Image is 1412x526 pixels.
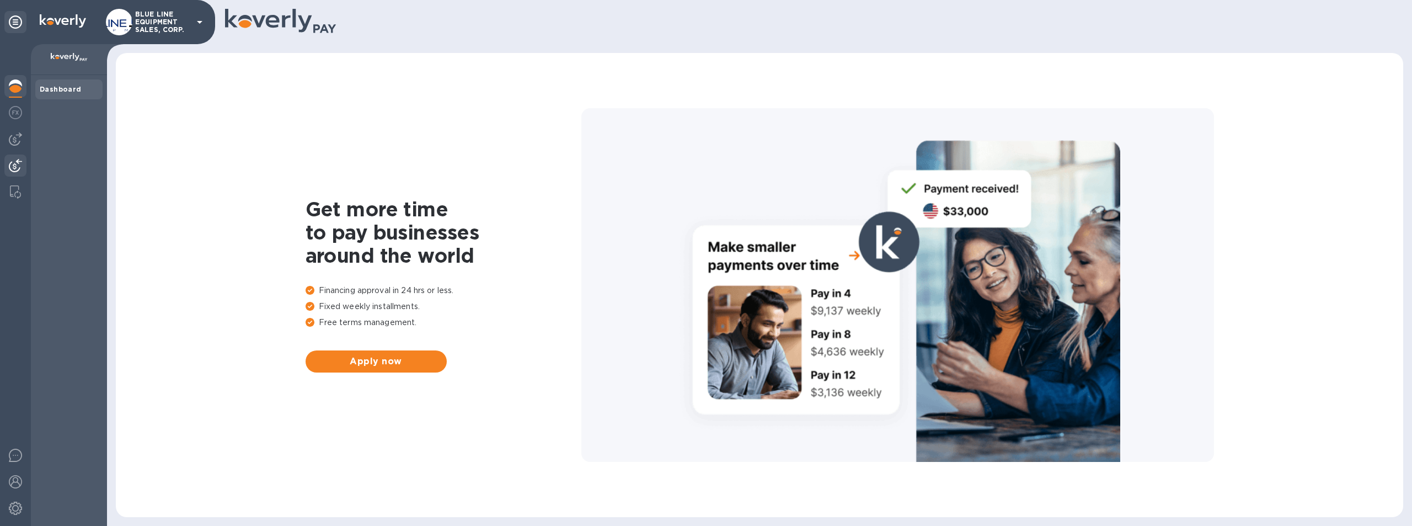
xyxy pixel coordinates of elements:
[4,11,26,33] div: Unpin categories
[135,10,190,34] p: BLUE LINE EQUIPMENT SALES, CORP.
[40,85,82,93] b: Dashboard
[306,350,447,373] button: Apply now
[40,14,86,28] img: Logo
[306,301,581,312] p: Fixed weekly installments.
[314,355,438,368] span: Apply now
[306,317,581,328] p: Free terms management.
[9,106,22,119] img: Foreign exchange
[306,285,581,296] p: Financing approval in 24 hrs or less.
[306,198,581,267] h1: Get more time to pay businesses around the world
